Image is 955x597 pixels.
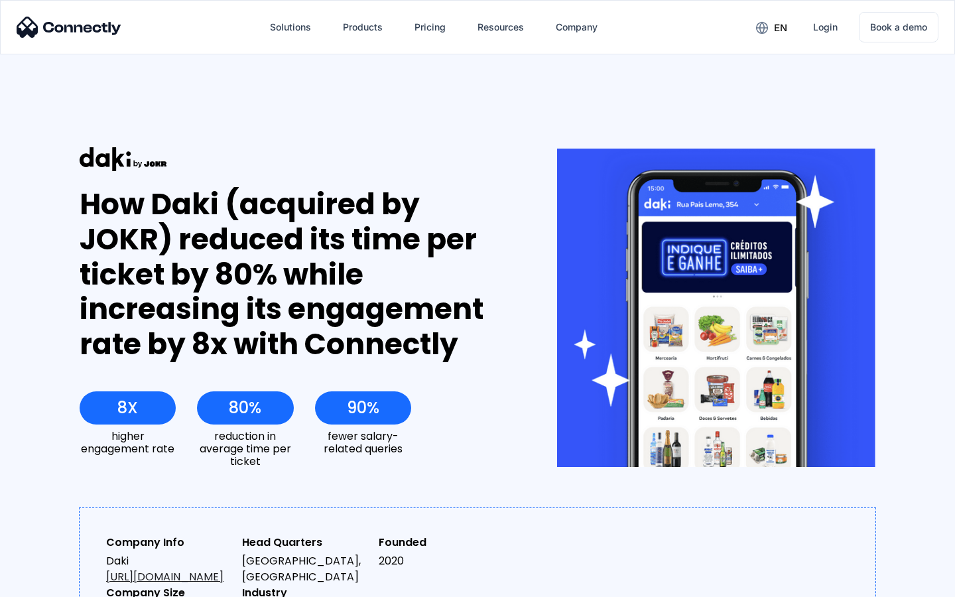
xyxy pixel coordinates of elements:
div: Company [545,11,608,43]
div: 90% [347,399,379,417]
div: Products [332,11,393,43]
div: 8X [117,399,138,417]
div: fewer salary-related queries [315,430,411,455]
div: Founded [379,535,504,551]
img: Connectly Logo [17,17,121,38]
div: How Daki (acquired by JOKR) reduced its time per ticket by 80% while increasing its engagement ra... [80,187,509,362]
div: Solutions [270,18,311,36]
div: Products [343,18,383,36]
div: Company [556,18,598,36]
a: Book a demo [859,12,938,42]
ul: Language list [27,574,80,592]
div: en [745,17,797,37]
div: Daki [106,553,231,585]
a: [URL][DOMAIN_NAME] [106,569,223,584]
div: reduction in average time per ticket [197,430,293,468]
div: Resources [477,18,524,36]
div: higher engagement rate [80,430,176,455]
div: 80% [229,399,261,417]
div: Company Info [106,535,231,551]
div: Pricing [414,18,446,36]
div: 2020 [379,553,504,569]
div: Login [813,18,838,36]
div: [GEOGRAPHIC_DATA], [GEOGRAPHIC_DATA] [242,553,367,585]
div: Resources [467,11,535,43]
div: Head Quarters [242,535,367,551]
div: Solutions [259,11,322,43]
aside: Language selected: English [13,574,80,592]
div: en [774,19,787,37]
a: Login [802,11,848,43]
a: Pricing [404,11,456,43]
